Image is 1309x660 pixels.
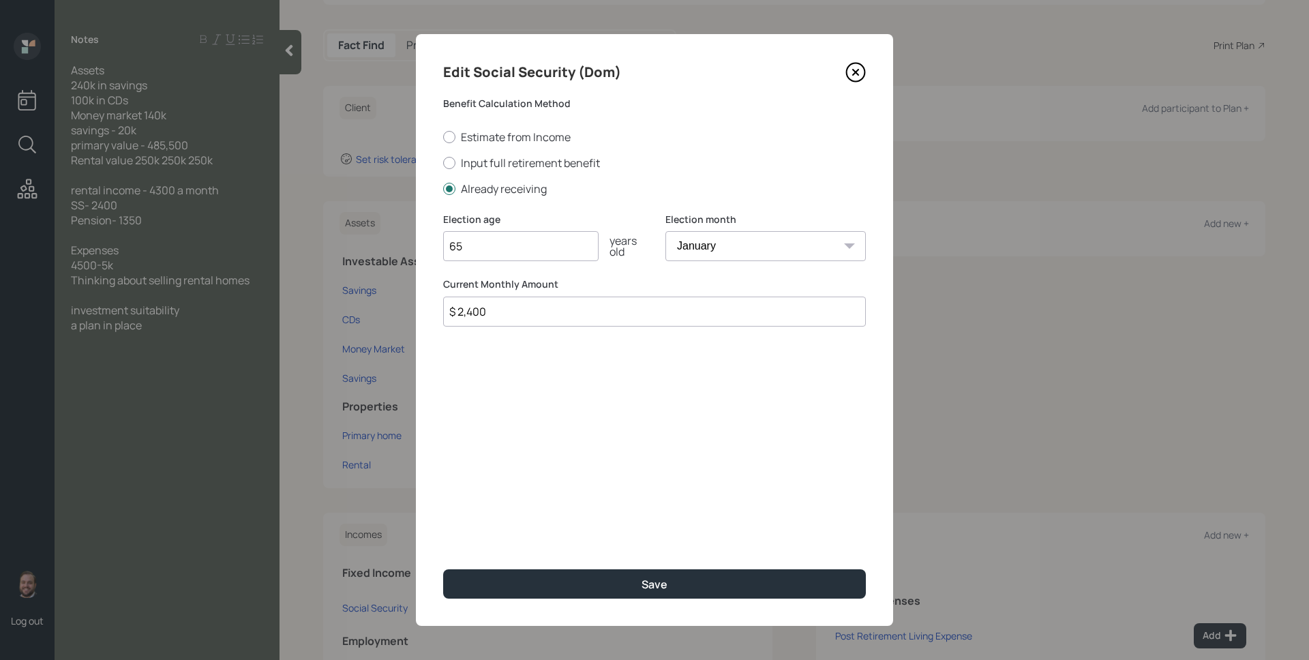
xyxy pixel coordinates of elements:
label: Current Monthly Amount [443,277,866,291]
h4: Edit Social Security (Dom) [443,61,621,83]
div: Save [642,577,667,592]
button: Save [443,569,866,599]
div: years old [599,235,644,257]
label: Election age [443,213,644,226]
label: Estimate from Income [443,130,866,145]
label: Election month [665,213,866,226]
label: Input full retirement benefit [443,155,866,170]
label: Benefit Calculation Method [443,97,866,110]
label: Already receiving [443,181,866,196]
